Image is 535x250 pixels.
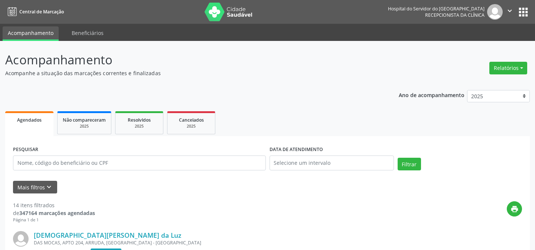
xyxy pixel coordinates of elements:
[13,201,95,209] div: 14 itens filtrados
[121,124,158,129] div: 2025
[63,124,106,129] div: 2025
[128,117,151,123] span: Resolvidos
[5,6,64,18] a: Central de Marcação
[3,26,59,41] a: Acompanhamento
[179,117,204,123] span: Cancelados
[66,26,109,39] a: Beneficiários
[517,6,530,19] button: apps
[34,231,181,239] a: [DEMOGRAPHIC_DATA][PERSON_NAME] da Luz
[173,124,210,129] div: 2025
[13,231,29,247] img: img
[17,117,42,123] span: Agendados
[270,156,394,170] input: Selecione um intervalo
[398,158,421,170] button: Filtrar
[19,209,95,217] strong: 347164 marcações agendadas
[13,181,57,194] button: Mais filtroskeyboard_arrow_down
[45,183,53,191] i: keyboard_arrow_down
[506,7,514,15] i: 
[5,51,372,69] p: Acompanhamento
[489,62,527,74] button: Relatórios
[63,117,106,123] span: Não compareceram
[13,217,95,223] div: Página 1 de 1
[487,4,503,20] img: img
[503,4,517,20] button: 
[34,240,411,246] div: DAS MOCAS, APTO 204, ARRUDA, [GEOGRAPHIC_DATA] - [GEOGRAPHIC_DATA]
[13,209,95,217] div: de
[19,9,64,15] span: Central de Marcação
[388,6,485,12] div: Hospital do Servidor do [GEOGRAPHIC_DATA]
[13,156,266,170] input: Nome, código do beneficiário ou CPF
[425,12,485,18] span: Recepcionista da clínica
[270,144,323,156] label: DATA DE ATENDIMENTO
[399,90,464,99] p: Ano de acompanhamento
[13,144,38,156] label: PESQUISAR
[507,201,522,217] button: print
[510,205,519,213] i: print
[5,69,372,77] p: Acompanhe a situação das marcações correntes e finalizadas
